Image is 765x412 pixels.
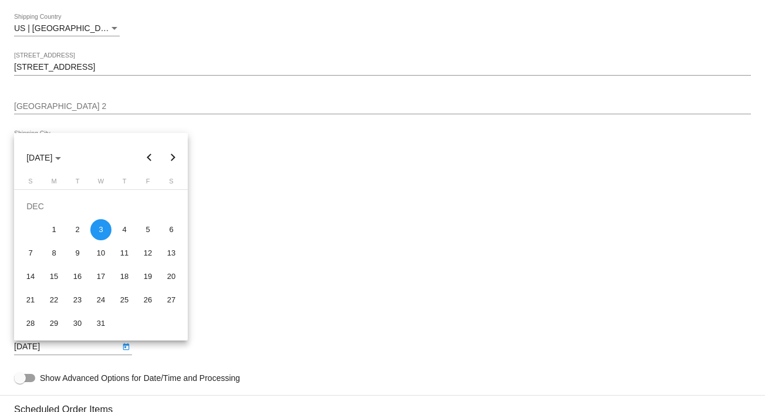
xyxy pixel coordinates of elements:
td: December 20, 2025 [160,265,183,288]
div: 7 [20,243,41,264]
td: December 4, 2025 [113,218,136,241]
button: Previous month [138,146,161,169]
div: 11 [114,243,135,264]
td: December 6, 2025 [160,218,183,241]
div: 29 [43,313,65,334]
div: 13 [161,243,182,264]
div: 19 [137,266,158,287]
div: 9 [67,243,88,264]
div: 2 [67,219,88,240]
td: December 28, 2025 [19,312,42,335]
div: 6 [161,219,182,240]
div: 31 [90,313,111,334]
td: December 3, 2025 [89,218,113,241]
div: 20 [161,266,182,287]
div: 8 [43,243,65,264]
div: 5 [137,219,158,240]
button: Next month [161,146,185,169]
td: December 25, 2025 [113,288,136,312]
td: December 10, 2025 [89,241,113,265]
div: 12 [137,243,158,264]
td: December 30, 2025 [66,312,89,335]
td: December 9, 2025 [66,241,89,265]
div: 4 [114,219,135,240]
div: 30 [67,313,88,334]
td: December 15, 2025 [42,265,66,288]
div: 3 [90,219,111,240]
td: December 29, 2025 [42,312,66,335]
td: DEC [19,195,183,218]
div: 25 [114,290,135,311]
div: 15 [43,266,65,287]
td: December 18, 2025 [113,265,136,288]
td: December 1, 2025 [42,218,66,241]
td: December 19, 2025 [136,265,160,288]
td: December 13, 2025 [160,241,183,265]
div: 18 [114,266,135,287]
div: 24 [90,290,111,311]
div: 10 [90,243,111,264]
td: December 21, 2025 [19,288,42,312]
td: December 5, 2025 [136,218,160,241]
td: December 12, 2025 [136,241,160,265]
th: Monday [42,178,66,189]
div: 22 [43,290,65,311]
th: Sunday [19,178,42,189]
td: December 16, 2025 [66,265,89,288]
td: December 27, 2025 [160,288,183,312]
div: 1 [43,219,65,240]
td: December 14, 2025 [19,265,42,288]
div: 16 [67,266,88,287]
div: 28 [20,313,41,334]
div: 27 [161,290,182,311]
td: December 7, 2025 [19,241,42,265]
th: Saturday [160,178,183,189]
div: 26 [137,290,158,311]
td: December 8, 2025 [42,241,66,265]
div: 17 [90,266,111,287]
th: Thursday [113,178,136,189]
th: Wednesday [89,178,113,189]
td: December 23, 2025 [66,288,89,312]
td: December 17, 2025 [89,265,113,288]
td: December 26, 2025 [136,288,160,312]
td: December 31, 2025 [89,312,113,335]
div: 14 [20,266,41,287]
th: Friday [136,178,160,189]
td: December 11, 2025 [113,241,136,265]
td: December 2, 2025 [66,218,89,241]
th: Tuesday [66,178,89,189]
td: December 22, 2025 [42,288,66,312]
span: [DATE] [26,153,61,162]
div: 23 [67,290,88,311]
div: 21 [20,290,41,311]
button: Choose month and year [17,146,70,169]
td: December 24, 2025 [89,288,113,312]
